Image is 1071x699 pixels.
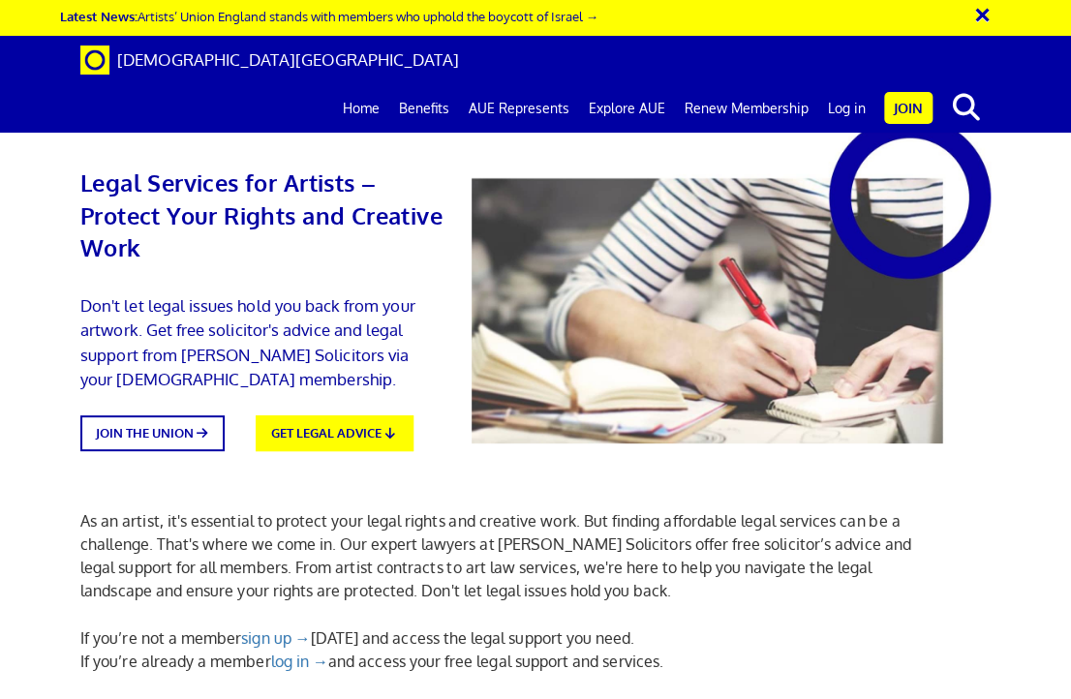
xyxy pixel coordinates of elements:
p: If you’re not a member [DATE] and access the legal support you need. If you’re already a member a... [80,626,915,673]
a: sign up → [241,628,310,648]
strong: Latest News: [60,8,138,24]
a: Join [884,92,933,124]
a: Home [333,84,389,133]
a: AUE Represents [459,84,579,133]
a: Explore AUE [579,84,675,133]
a: JOIN THE UNION [80,415,225,451]
a: Log in [818,84,875,133]
p: Don't let legal issues hold you back from your artwork. Get free solicitor's advice and legal sup... [80,293,443,391]
a: Brand [DEMOGRAPHIC_DATA][GEOGRAPHIC_DATA] [66,36,474,84]
a: Renew Membership [675,84,818,133]
button: search [936,87,995,128]
a: Benefits [389,84,459,133]
a: GET LEGAL ADVICE [256,415,413,451]
p: As an artist, it's essential to protect your legal rights and creative work. But finding affordab... [80,509,915,602]
a: log in → [271,652,328,671]
span: [DEMOGRAPHIC_DATA][GEOGRAPHIC_DATA] [117,49,459,70]
h1: Legal Services for Artists – Protect Your Rights and Creative Work [80,136,443,264]
a: Latest News:Artists’ Union England stands with members who uphold the boycott of Israel → [60,8,598,24]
